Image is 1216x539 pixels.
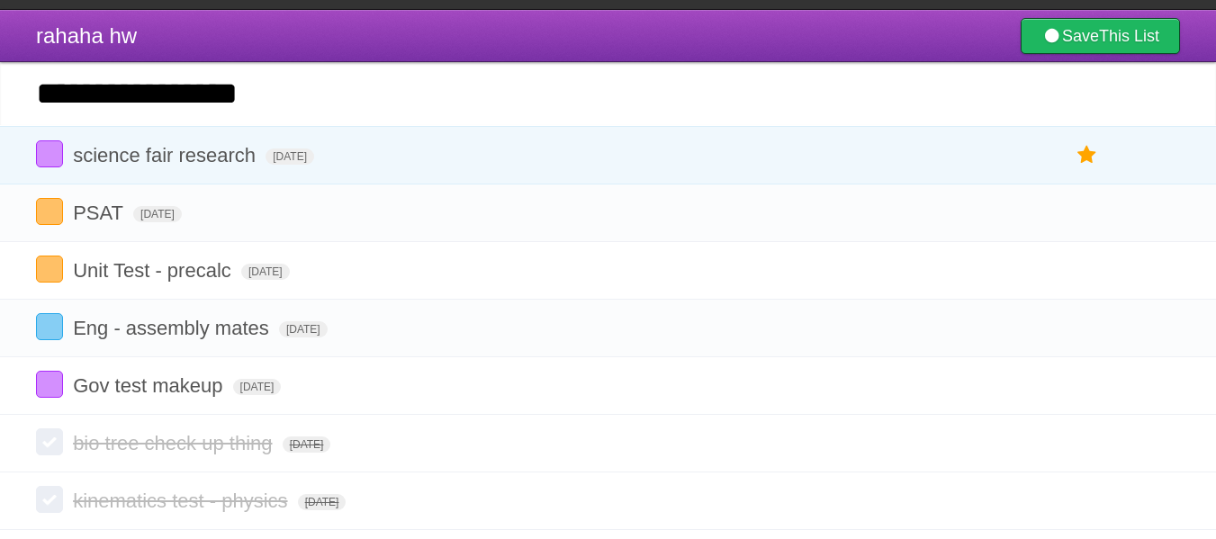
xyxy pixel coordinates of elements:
span: [DATE] [133,206,182,222]
span: [DATE] [233,379,282,395]
span: science fair research [73,144,260,166]
span: Gov test makeup [73,374,227,397]
label: Done [36,428,63,455]
span: [DATE] [266,148,314,165]
b: This List [1099,27,1159,45]
a: SaveThis List [1021,18,1180,54]
span: [DATE] [283,436,331,453]
label: Done [36,140,63,167]
span: [DATE] [241,264,290,280]
label: Done [36,313,63,340]
span: [DATE] [279,321,328,337]
span: PSAT [73,202,128,224]
label: Star task [1070,140,1104,170]
label: Done [36,256,63,283]
span: kinematics test - physics [73,490,292,512]
span: rahaha hw [36,23,137,48]
span: bio tree check up thing [73,432,276,454]
span: [DATE] [298,494,347,510]
span: Eng - assembly mates [73,317,274,339]
label: Done [36,198,63,225]
label: Done [36,486,63,513]
span: Unit Test - precalc [73,259,236,282]
label: Done [36,371,63,398]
